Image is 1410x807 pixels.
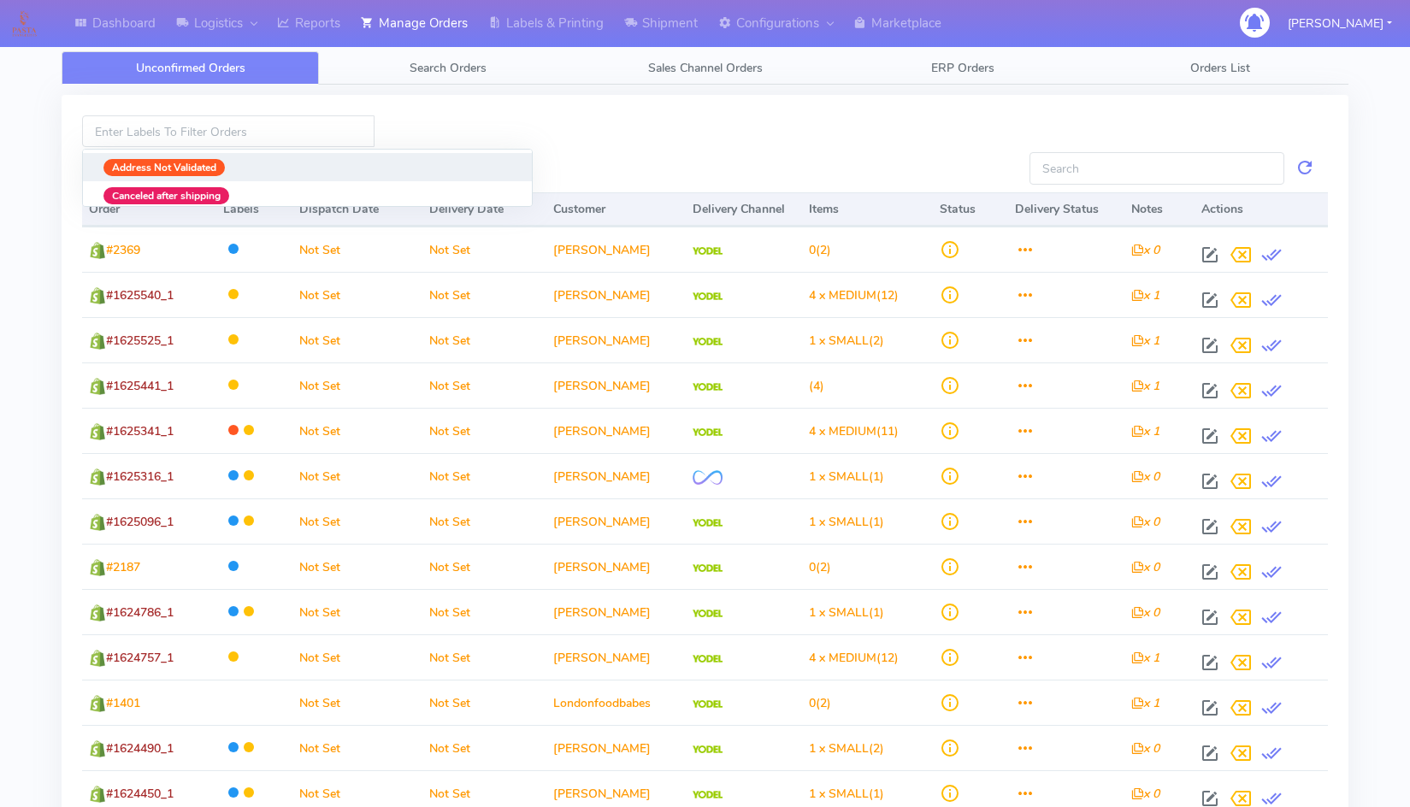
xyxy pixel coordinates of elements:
td: Not Set [422,498,546,544]
strong: Canceled after shipping [112,189,221,203]
td: [PERSON_NAME] [546,634,687,680]
i: x 1 [1131,333,1159,349]
th: Items [802,192,932,227]
td: Not Set [422,362,546,408]
span: 4 x MEDIUM [809,423,876,439]
th: Notes [1124,192,1195,227]
td: Not Set [292,498,422,544]
td: Not Set [292,725,422,770]
img: Yodel [693,745,723,754]
td: Not Set [422,634,546,680]
span: #2369 [106,242,140,258]
i: x 0 [1131,242,1159,258]
span: #1625341_1 [106,423,174,439]
img: Yodel [693,700,723,709]
td: [PERSON_NAME] [546,725,687,770]
td: Not Set [292,227,422,272]
span: (2) [809,333,884,349]
td: Not Set [422,544,546,589]
img: OnFleet [693,470,723,485]
span: (11) [809,423,899,439]
th: Status [933,192,1008,227]
td: [PERSON_NAME] [546,589,687,634]
td: Londonfoodbabes [546,680,687,725]
th: Delivery Status [1008,192,1124,227]
input: Search [1029,152,1284,184]
td: Not Set [292,272,422,317]
td: Not Set [292,408,422,453]
td: [PERSON_NAME] [546,362,687,408]
span: 4 x MEDIUM [809,287,876,303]
i: x 1 [1131,378,1159,394]
td: Not Set [422,589,546,634]
span: #1625525_1 [106,333,174,349]
img: Yodel [693,292,723,301]
span: 1 x SMALL [809,514,869,530]
span: #1625441_1 [106,378,174,394]
span: 1 x SMALL [809,740,869,757]
td: [PERSON_NAME] [546,317,687,362]
i: x 1 [1131,650,1159,666]
td: [PERSON_NAME] [546,227,687,272]
img: Yodel [693,338,723,346]
td: Not Set [292,634,422,680]
img: Yodel [693,564,723,573]
span: 0 [809,695,816,711]
span: (1) [809,604,884,621]
span: #1625096_1 [106,514,174,530]
span: (2) [809,559,831,575]
span: (2) [809,740,884,757]
span: 0 [809,559,816,575]
td: Not Set [422,227,546,272]
span: 1 x SMALL [809,786,869,802]
th: Labels [216,192,292,227]
i: x 1 [1131,287,1159,303]
input: Enter Labels To Filter Orders [82,115,375,147]
span: (12) [809,287,899,303]
img: Yodel [693,383,723,392]
strong: Address Not Validated [112,161,216,174]
td: Not Set [292,544,422,589]
th: Delivery Channel [686,192,802,227]
ul: Tabs [62,51,1348,85]
td: Not Set [422,408,546,453]
td: Not Set [422,680,546,725]
img: Yodel [693,610,723,618]
td: Not Set [292,589,422,634]
i: x 1 [1131,695,1159,711]
i: x 0 [1131,468,1159,485]
span: (4) [809,378,824,394]
td: Not Set [422,453,546,498]
span: 0 [809,242,816,258]
td: [PERSON_NAME] [546,453,687,498]
td: [PERSON_NAME] [546,408,687,453]
span: #1625540_1 [106,287,174,303]
img: Yodel [693,791,723,799]
span: #2187 [106,559,140,575]
img: Yodel [693,428,723,437]
i: x 0 [1131,604,1159,621]
span: Unconfirmed Orders [136,60,245,76]
span: Search Orders [410,60,487,76]
i: x 0 [1131,740,1159,757]
span: (2) [809,695,831,711]
i: x 0 [1131,514,1159,530]
span: #1624786_1 [106,604,174,621]
th: Order [82,192,216,227]
td: Not Set [422,725,546,770]
span: #1624450_1 [106,786,174,802]
span: (1) [809,514,884,530]
span: 1 x SMALL [809,333,869,349]
span: (12) [809,650,899,666]
th: Actions [1195,192,1328,227]
td: [PERSON_NAME] [546,498,687,544]
td: Not Set [292,680,422,725]
td: Not Set [292,453,422,498]
td: [PERSON_NAME] [546,544,687,589]
td: Not Set [292,317,422,362]
button: [PERSON_NAME] [1275,6,1405,41]
span: #1624490_1 [106,740,174,757]
span: #1401 [106,695,140,711]
span: (2) [809,242,831,258]
span: (1) [809,468,884,485]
